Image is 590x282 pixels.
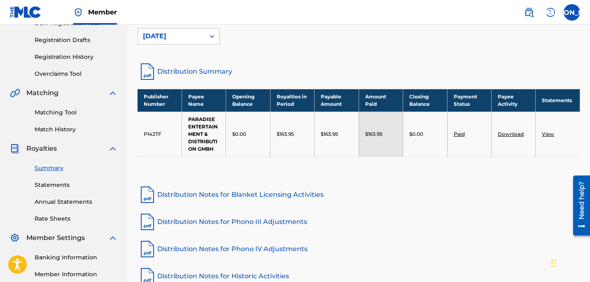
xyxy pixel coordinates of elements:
th: Payee Name [182,89,226,112]
img: expand [108,88,118,98]
th: Payable Amount [315,89,359,112]
img: help [546,7,555,17]
div: Help [542,4,559,21]
img: pdf [138,212,157,232]
a: Summary [35,164,118,172]
a: Registration Drafts [35,36,118,44]
img: Royalties [10,144,20,154]
a: Matching Tool [35,108,118,117]
p: $0.00 [409,131,423,138]
img: MLC Logo [10,6,42,18]
img: pdf [138,185,157,205]
a: Match History [35,125,118,134]
img: Top Rightsholder [73,7,83,17]
span: Matching [26,88,58,98]
span: Royalties [26,144,57,154]
a: Download [498,131,524,137]
th: Payee Activity [492,89,536,112]
img: search [524,7,534,17]
img: expand [108,144,118,154]
div: Arrastrar [551,251,556,275]
p: $163.95 [321,131,338,138]
a: Overclaims Tool [35,70,118,78]
div: User Menu [564,4,580,21]
p: $163.95 [277,131,294,138]
img: Member Settings [10,233,20,243]
a: Member Information [35,270,118,279]
th: Closing Balance [403,89,447,112]
th: Publisher Number [138,89,182,112]
a: Statements [35,181,118,189]
img: expand [108,233,118,243]
a: Paid [454,131,465,137]
th: Opening Balance [226,89,270,112]
img: distribution-summary-pdf [138,62,157,82]
th: Payment Status [447,89,491,112]
span: Member [88,7,117,17]
td: P142TF [138,112,182,156]
a: Annual Statements [35,198,118,206]
a: Public Search [521,4,537,21]
th: Statements [536,89,580,112]
img: Matching [10,88,20,98]
p: $163.95 [365,131,382,138]
a: Distribution Summary [138,62,580,82]
div: Widget de chat [549,242,590,282]
a: Distribution Notes for Phono IV Adjustments [138,239,580,259]
p: $0.00 [232,131,246,138]
th: Royalties in Period [270,89,314,112]
a: Rate Sheets [35,214,118,223]
a: View [542,131,554,137]
a: Registration History [35,53,118,61]
div: [DATE] [143,31,200,41]
iframe: Chat Widget [549,242,590,282]
a: Distribution Notes for Phono III Adjustments [138,212,580,232]
a: Distribution Notes for Blanket Licensing Activities [138,185,580,205]
a: Banking Information [35,253,118,262]
td: PARADISE ENTERTAINMENT & DISTRIBUTION GMBH [182,112,226,156]
th: Amount Paid [359,89,403,112]
iframe: Resource Center [567,172,590,239]
span: Member Settings [26,233,85,243]
img: pdf [138,239,157,259]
